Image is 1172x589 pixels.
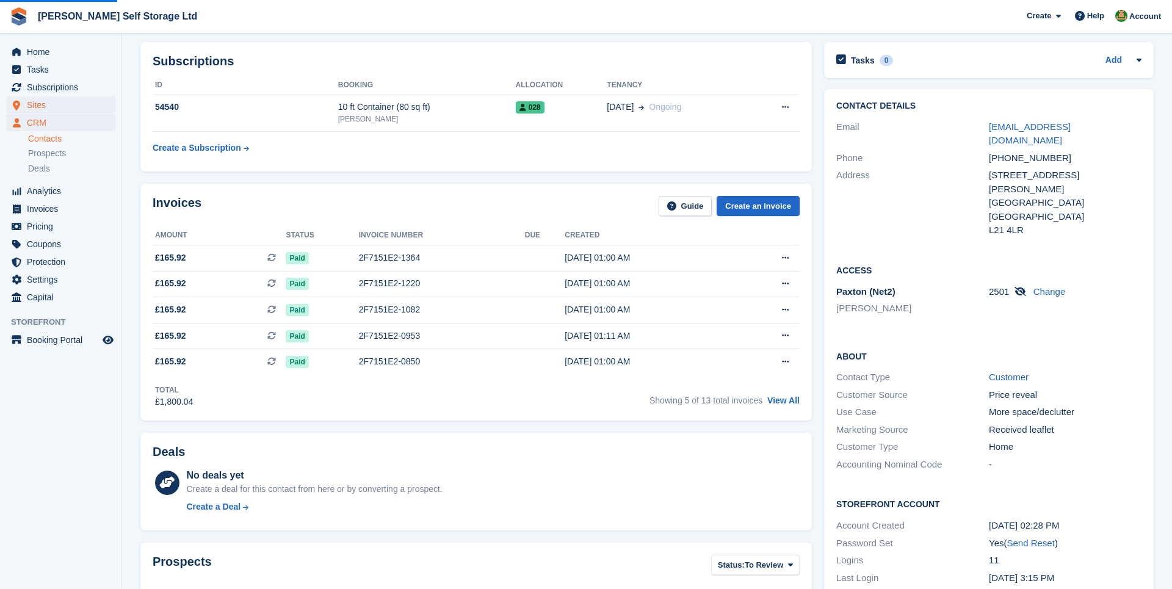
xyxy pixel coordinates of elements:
[989,168,1141,196] div: [STREET_ADDRESS][PERSON_NAME]
[836,388,989,402] div: Customer Source
[880,55,894,66] div: 0
[28,133,115,145] a: Contacts
[27,182,100,200] span: Analytics
[836,519,989,533] div: Account Created
[565,303,734,316] div: [DATE] 01:00 AM
[836,168,989,237] div: Address
[989,458,1141,472] div: -
[989,223,1141,237] div: L21 4LR
[27,79,100,96] span: Subscriptions
[989,151,1141,165] div: [PHONE_NUMBER]
[1033,286,1066,297] a: Change
[359,226,525,245] th: Invoice number
[1004,538,1057,548] span: ( )
[155,385,193,396] div: Total
[153,54,800,68] h2: Subscriptions
[10,7,28,26] img: stora-icon-8386f47178a22dfd0bd8f6a31ec36ba5ce8667c1dd55bd0f319d3a0aa187defe.svg
[153,137,249,159] a: Create a Subscription
[155,396,193,408] div: £1,800.04
[153,445,185,459] h2: Deals
[28,162,115,175] a: Deals
[1007,538,1054,548] a: Send Reset
[186,500,442,513] a: Create a Deal
[989,372,1029,382] a: Customer
[27,61,100,78] span: Tasks
[516,101,544,114] span: 028
[338,114,516,125] div: [PERSON_NAME]
[27,218,100,235] span: Pricing
[989,286,1009,297] span: 2501
[33,6,202,26] a: [PERSON_NAME] Self Storage Ltd
[359,330,525,342] div: 2F7151E2-0953
[27,43,100,60] span: Home
[836,120,989,148] div: Email
[1129,10,1161,23] span: Account
[338,101,516,114] div: 10 ft Container (80 sq ft)
[836,405,989,419] div: Use Case
[338,76,516,95] th: Booking
[1105,54,1122,68] a: Add
[836,571,989,585] div: Last Login
[27,289,100,306] span: Capital
[28,163,50,175] span: Deals
[155,303,186,316] span: £165.92
[359,355,525,368] div: 2F7151E2-0850
[155,330,186,342] span: £165.92
[27,236,100,253] span: Coupons
[989,423,1141,437] div: Received leaflet
[836,423,989,437] div: Marketing Source
[717,196,800,216] a: Create an Invoice
[153,142,241,154] div: Create a Subscription
[851,55,875,66] h2: Tasks
[659,196,712,216] a: Guide
[989,537,1141,551] div: Yes
[836,264,1141,276] h2: Access
[27,96,100,114] span: Sites
[27,200,100,217] span: Invoices
[27,114,100,131] span: CRM
[1027,10,1051,22] span: Create
[153,555,212,577] h2: Prospects
[286,356,308,368] span: Paid
[525,226,565,245] th: Due
[27,271,100,288] span: Settings
[649,396,762,405] span: Showing 5 of 13 total invoices
[359,303,525,316] div: 2F7151E2-1082
[359,277,525,290] div: 2F7151E2-1220
[153,101,338,114] div: 54540
[836,537,989,551] div: Password Set
[6,236,115,253] a: menu
[186,483,442,496] div: Create a deal for this contact from here or by converting a prospect.
[836,101,1141,111] h2: Contact Details
[153,76,338,95] th: ID
[836,458,989,472] div: Accounting Nominal Code
[836,151,989,165] div: Phone
[1087,10,1104,22] span: Help
[6,43,115,60] a: menu
[989,519,1141,533] div: [DATE] 02:28 PM
[989,388,1141,402] div: Price reveal
[836,302,989,316] li: [PERSON_NAME]
[1115,10,1127,22] img: Joshua Wild
[359,251,525,264] div: 2F7151E2-1364
[607,101,634,114] span: [DATE]
[745,559,783,571] span: To Review
[836,497,1141,510] h2: Storefront Account
[989,210,1141,224] div: [GEOGRAPHIC_DATA]
[6,114,115,131] a: menu
[607,76,750,95] th: Tenancy
[989,573,1054,583] time: 2025-05-31 14:15:06 UTC
[836,370,989,385] div: Contact Type
[836,286,895,297] span: Paxton (Net2)
[718,559,745,571] span: Status:
[767,396,800,405] a: View All
[989,440,1141,454] div: Home
[989,405,1141,419] div: More space/declutter
[27,331,100,349] span: Booking Portal
[711,555,800,575] button: Status: To Review
[286,252,308,264] span: Paid
[989,121,1071,146] a: [EMAIL_ADDRESS][DOMAIN_NAME]
[286,278,308,290] span: Paid
[6,218,115,235] a: menu
[155,355,186,368] span: £165.92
